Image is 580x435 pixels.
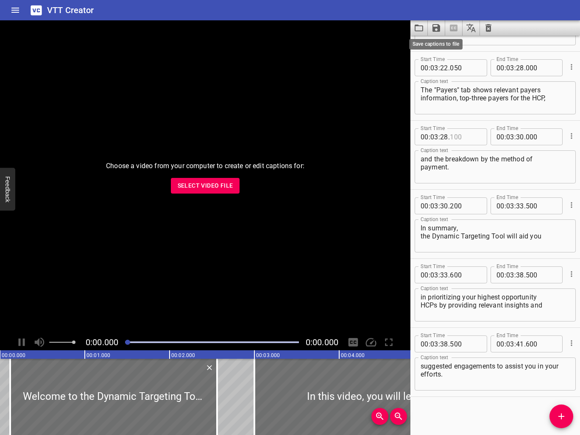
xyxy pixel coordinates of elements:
span: : [438,266,440,283]
input: 33 [440,266,448,283]
input: 100 [450,128,481,145]
span: . [524,59,526,76]
span: : [505,197,506,214]
span: : [514,266,516,283]
h6: VTT Creator [47,3,94,17]
span: . [448,266,450,283]
button: Translate captions [463,20,480,36]
textarea: The "Payers" tab shows relevant payers information, top-three payers for the HCP, [421,86,570,110]
span: : [429,128,430,145]
button: Add Cue [549,405,573,428]
input: 03 [506,197,514,214]
input: 03 [506,266,514,283]
button: Save captions to file [428,20,445,36]
input: 33 [516,197,524,214]
input: 30 [516,128,524,145]
span: : [505,266,506,283]
span: Current Time [86,337,118,347]
textarea: and the breakdown by the method of payment. [421,155,570,179]
span: : [505,335,506,352]
input: 050 [450,59,481,76]
span: . [524,197,526,214]
input: 03 [430,335,438,352]
span: : [429,197,430,214]
input: 500 [526,197,557,214]
input: 03 [506,59,514,76]
div: Cue Options [566,125,576,147]
input: 00 [421,128,429,145]
input: 28 [516,59,524,76]
button: Load captions from file [410,20,428,36]
input: 000 [526,128,557,145]
span: : [429,266,430,283]
textarea: suggested engagements to assist you in your efforts. [421,362,570,386]
input: 00 [496,128,505,145]
input: 22 [440,59,448,76]
input: 00 [421,197,429,214]
span: : [438,59,440,76]
input: 00 [496,197,505,214]
span: . [448,59,450,76]
input: 30 [440,197,448,214]
input: 00 [421,59,429,76]
textarea: in prioritizing your highest opportunity HCPs by providing relevant insights and [421,293,570,317]
span: . [524,266,526,283]
span: . [448,128,450,145]
span: : [514,128,516,145]
button: Zoom Out [390,408,407,425]
span: . [448,335,450,352]
text: 00:00.000 [2,352,25,358]
span: . [524,335,526,352]
input: 00 [496,335,505,352]
button: Delete [204,362,215,373]
input: 28 [440,128,448,145]
text: 00:02.000 [171,352,195,358]
span: : [438,335,440,352]
button: Zoom In [371,408,388,425]
svg: Load captions from file [414,23,424,33]
button: Clear captions [480,20,497,36]
input: 000 [526,59,557,76]
div: Delete Cue [204,362,214,373]
span: : [505,128,506,145]
input: 600 [450,266,481,283]
textarea: In summary, the Dynamic Targeting Tool will aid you [421,224,570,248]
input: 500 [526,266,557,283]
div: Hide/Show Captions [345,334,361,350]
input: 00 [496,59,505,76]
span: : [429,335,430,352]
div: Cue Options [566,194,576,216]
span: : [514,335,516,352]
input: 00 [421,335,429,352]
span: : [514,59,516,76]
button: Cue Options [566,199,577,211]
span: : [438,128,440,145]
button: Cue Options [566,61,577,72]
div: Cue Options [566,56,576,78]
input: 38 [516,266,524,283]
span: . [524,128,526,145]
input: 200 [450,197,481,214]
span: : [505,59,506,76]
input: 03 [430,128,438,145]
span: : [514,197,516,214]
input: 03 [506,128,514,145]
svg: Translate captions [466,23,476,33]
input: 00 [421,266,429,283]
input: 600 [526,335,557,352]
p: Choose a video from your computer to create or edit captions for: [106,161,304,171]
input: 38 [440,335,448,352]
text: 00:03.000 [256,352,280,358]
button: Cue Options [566,338,577,349]
text: 00:01.000 [86,352,110,358]
input: 500 [450,335,481,352]
span: : [438,197,440,214]
input: 03 [430,197,438,214]
div: Play progress [125,341,299,343]
text: 00:04.000 [341,352,365,358]
svg: Clear captions [483,23,494,33]
input: 41 [516,335,524,352]
input: 00 [496,266,505,283]
button: Cue Options [566,130,577,141]
input: 03 [506,335,514,352]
